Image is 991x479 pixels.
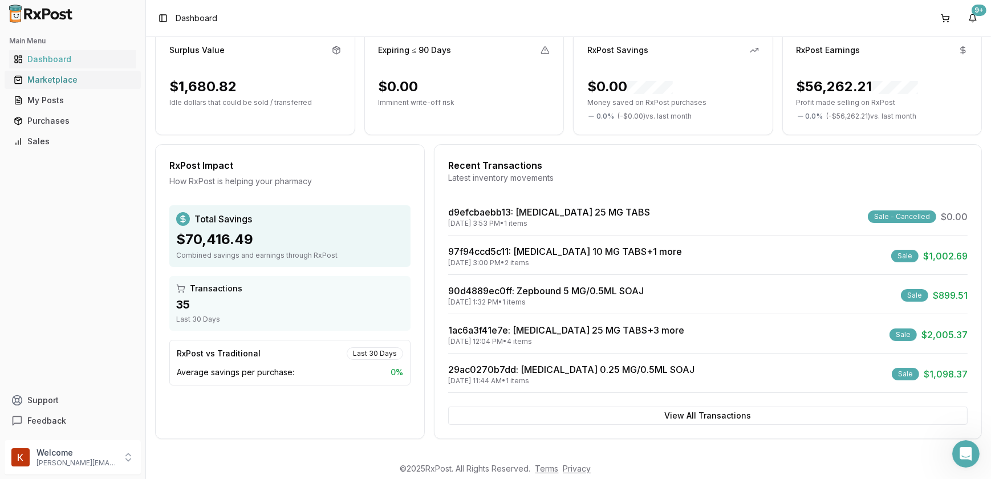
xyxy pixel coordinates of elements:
div: Combined savings and earnings through RxPost [176,251,404,260]
a: Terms [535,464,559,473]
button: Feedback [5,411,141,431]
div: [DATE] 12:04 PM • 4 items [448,337,684,346]
a: Marketplace [9,70,136,90]
button: Marketplace [5,71,141,89]
div: My Posts [14,95,132,106]
a: 97f94ccd5c11: [MEDICAL_DATA] 10 MG TABS+1 more [448,246,682,257]
span: 0.0 % [806,112,823,121]
div: [DATE] 1:32 PM • 1 items [448,298,644,307]
a: Purchases [9,111,136,131]
a: d9efcbaebb13: [MEDICAL_DATA] 25 MG TABS [448,206,650,218]
nav: breadcrumb [176,13,217,24]
div: 35 [176,297,404,312]
a: 1ac6a3f41e7e: [MEDICAL_DATA] 25 MG TABS+3 more [448,324,684,336]
span: $899.51 [933,289,968,302]
button: 9+ [964,9,982,27]
div: Sale - Cancelled [868,210,936,223]
span: $1,098.37 [924,367,968,381]
div: Last 30 Days [347,347,403,360]
p: Welcome [36,447,116,458]
div: Sales [14,136,132,147]
div: Recent Transactions [448,159,968,172]
div: [DATE] 3:00 PM • 2 items [448,258,682,267]
div: 9+ [972,5,986,16]
p: [PERSON_NAME][EMAIL_ADDRESS][DOMAIN_NAME] [36,458,116,468]
div: $1,680.82 [169,78,237,96]
button: Sales [5,132,141,151]
div: $0.00 [379,78,419,96]
img: User avatar [11,448,30,466]
img: RxPost Logo [5,5,78,23]
div: $56,262.21 [797,78,918,96]
div: Expiring ≤ 90 Days [379,44,452,56]
span: 0 % [391,367,403,378]
span: $1,002.69 [923,249,968,263]
div: [DATE] 3:53 PM • 1 items [448,219,650,228]
span: ( - $0.00 ) vs. last month [618,112,692,121]
div: [DATE] 11:44 AM • 1 items [448,376,694,385]
div: RxPost Savings [587,44,648,56]
iframe: Intercom live chat [952,440,980,468]
div: RxPost Earnings [797,44,860,56]
span: Feedback [27,415,66,427]
button: Purchases [5,112,141,130]
div: Surplus Value [169,44,225,56]
div: Last 30 Days [176,315,404,324]
button: View All Transactions [448,407,968,425]
a: My Posts [9,90,136,111]
div: How RxPost is helping your pharmacy [169,176,411,187]
p: Money saved on RxPost purchases [587,98,759,107]
span: Transactions [190,283,242,294]
a: Privacy [563,464,591,473]
button: Dashboard [5,50,141,68]
div: Sale [890,328,917,341]
div: Dashboard [14,54,132,65]
p: Imminent write-off risk [379,98,550,107]
span: $2,005.37 [921,328,968,342]
span: Average savings per purchase: [177,367,294,378]
span: ( - $56,262.21 ) vs. last month [827,112,917,121]
div: Purchases [14,115,132,127]
button: Support [5,390,141,411]
div: RxPost vs Traditional [177,348,261,359]
a: Sales [9,131,136,152]
span: Dashboard [176,13,217,24]
a: 29ac0270b7dd: [MEDICAL_DATA] 0.25 MG/0.5ML SOAJ [448,364,694,375]
p: Profit made selling on RxPost [797,98,968,107]
div: $0.00 [587,78,673,96]
span: $0.00 [941,210,968,224]
div: $70,416.49 [176,230,404,249]
div: Marketplace [14,74,132,86]
div: Sale [901,289,928,302]
span: Total Savings [194,212,252,226]
button: My Posts [5,91,141,109]
div: Sale [891,250,919,262]
a: Dashboard [9,49,136,70]
div: RxPost Impact [169,159,411,172]
p: Idle dollars that could be sold / transferred [169,98,341,107]
a: 90d4889ec0ff: Zepbound 5 MG/0.5ML SOAJ [448,285,644,297]
div: Sale [892,368,919,380]
span: 0.0 % [596,112,614,121]
div: Latest inventory movements [448,172,968,184]
h2: Main Menu [9,36,136,46]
